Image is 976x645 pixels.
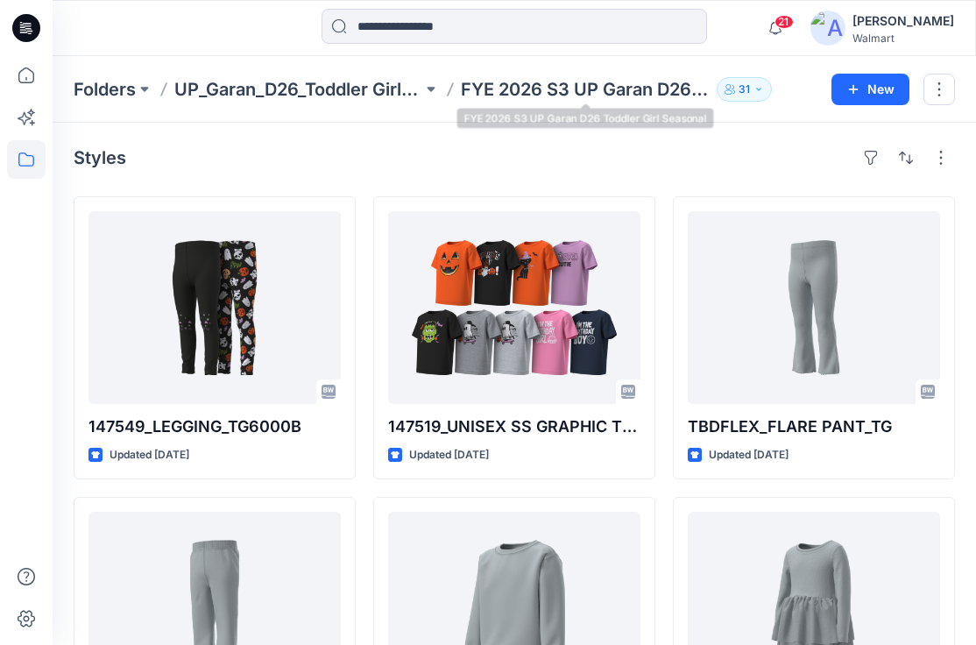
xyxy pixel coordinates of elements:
[852,32,954,45] div: Walmart
[388,211,640,404] a: 147519_UNISEX SS GRAPHIC TEE ST1011
[774,15,794,29] span: 21
[88,211,341,404] a: 147549_LEGGING_TG6000B
[174,77,422,102] a: UP_Garan_D26_Toddler Girl_Seasonal
[409,446,489,464] p: Updated [DATE]
[74,147,126,168] h4: Styles
[831,74,909,105] button: New
[110,446,189,464] p: Updated [DATE]
[810,11,845,46] img: avatar
[74,77,136,102] a: Folders
[717,77,772,102] button: 31
[88,415,341,439] p: 147549_LEGGING_TG6000B
[688,211,940,404] a: TBDFLEX_FLARE PANT_TG
[709,446,789,464] p: Updated [DATE]
[388,415,640,439] p: 147519_UNISEX SS GRAPHIC TEE ST1011
[852,11,954,32] div: [PERSON_NAME]
[688,415,940,439] p: TBDFLEX_FLARE PANT_TG
[461,77,709,102] p: FYE 2026 S3 UP Garan D26 Toddler Girl Seasonal
[739,80,750,99] p: 31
